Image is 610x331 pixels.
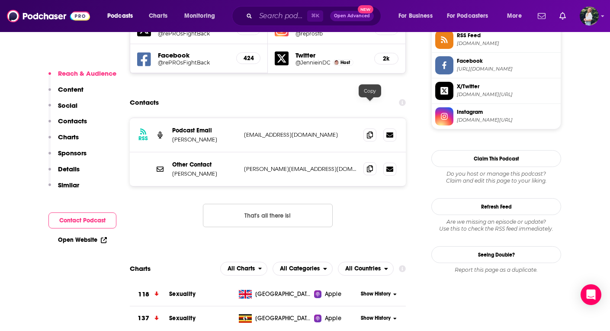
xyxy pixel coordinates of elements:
button: Contacts [48,117,87,133]
a: Charts [143,9,173,23]
p: [PERSON_NAME] [172,136,237,143]
span: Facebook [457,57,557,65]
span: Host [340,60,350,65]
button: Open AdvancedNew [330,11,374,21]
span: instagram.com/reprosfb [457,117,557,123]
div: Search podcasts, credits, & more... [240,6,389,26]
h5: 424 [244,55,253,62]
span: Show History [361,315,391,322]
a: @rePROsFightBack [158,59,229,66]
button: Charts [48,133,79,149]
button: open menu [501,9,533,23]
button: Reach & Audience [48,69,116,85]
button: open menu [441,9,501,23]
span: New [358,5,373,13]
span: Charts [149,10,167,22]
p: Contacts [58,117,87,125]
button: open menu [273,262,333,276]
p: Podcast Email [172,127,237,134]
span: Open Advanced [334,14,370,18]
span: Instagram [457,108,557,116]
span: United Kingdom [255,290,311,299]
button: Content [48,85,83,101]
div: Copy [359,84,381,97]
span: https://www.facebook.com/rePROsFightBack [457,66,557,72]
p: Sponsors [58,149,87,157]
p: [PERSON_NAME] [172,170,237,177]
button: Claim This Podcast [431,150,561,167]
div: Claim and edit this page to your liking. [431,170,561,184]
span: For Business [398,10,433,22]
span: Logged in as ginny24232 [580,6,599,26]
a: 137 [130,306,169,330]
button: Social [48,101,77,117]
img: Jennie Wetter [334,60,339,65]
input: Search podcasts, credits, & more... [256,9,307,23]
h3: 118 [138,289,149,299]
a: Seeing Double? [431,246,561,263]
a: RSS Feed[DOMAIN_NAME] [435,31,557,49]
button: Details [48,165,80,181]
h2: Charts [130,264,151,273]
h2: Categories [273,262,333,276]
span: X/Twitter [457,83,557,90]
h5: @JennieinDC [295,59,331,66]
button: open menu [220,262,268,276]
p: Details [58,165,80,173]
button: open menu [101,9,144,23]
a: Instagram[DOMAIN_NAME][URL] [435,107,557,125]
a: Open Website [58,236,107,244]
span: Apple [325,290,341,299]
a: [GEOGRAPHIC_DATA] [235,290,315,299]
a: Facebook[URL][DOMAIN_NAME] [435,56,557,74]
button: Show History [358,290,400,298]
button: Sponsors [48,149,87,165]
h2: Platforms [220,262,268,276]
span: Apple [325,314,341,323]
a: Apple [314,314,358,323]
h5: Twitter [295,51,367,59]
span: Podcasts [107,10,133,22]
button: Refresh Feed [431,198,561,215]
p: [EMAIL_ADDRESS][DOMAIN_NAME] [244,131,356,138]
button: Show profile menu [580,6,599,26]
p: [PERSON_NAME][EMAIL_ADDRESS][DOMAIN_NAME] [244,165,356,173]
a: 118 [130,283,169,306]
a: Show notifications dropdown [534,9,549,23]
span: Show History [361,290,391,298]
p: Content [58,85,83,93]
span: Uganda [255,314,311,323]
span: ⌘ K [307,10,323,22]
a: Sexuality [169,315,195,322]
a: Sexuality [169,290,195,298]
p: Similar [58,181,79,189]
a: Apple [314,290,358,299]
a: @reprosfb [295,30,367,37]
button: open menu [392,9,443,23]
button: open menu [178,9,226,23]
button: Similar [48,181,79,197]
h3: RSS [138,135,148,142]
h5: Facebook [158,51,229,59]
a: @rePROsFightBack [158,30,229,37]
span: feeds.buzzsprout.com [457,40,557,47]
span: All Charts [228,266,255,272]
h5: 2k [382,55,391,62]
span: Monitoring [184,10,215,22]
img: Podchaser - Follow, Share and Rate Podcasts [7,8,90,24]
p: Charts [58,133,79,141]
h2: Countries [338,262,394,276]
a: [GEOGRAPHIC_DATA] [235,314,315,323]
div: Are we missing an episode or update? Use this to check the RSS feed immediately. [431,219,561,232]
button: Show History [358,315,400,322]
img: User Profile [580,6,599,26]
div: Open Intercom Messenger [581,284,601,305]
span: Do you host or manage this podcast? [431,170,561,177]
span: For Podcasters [447,10,488,22]
p: Reach & Audience [58,69,116,77]
span: RSS Feed [457,32,557,39]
